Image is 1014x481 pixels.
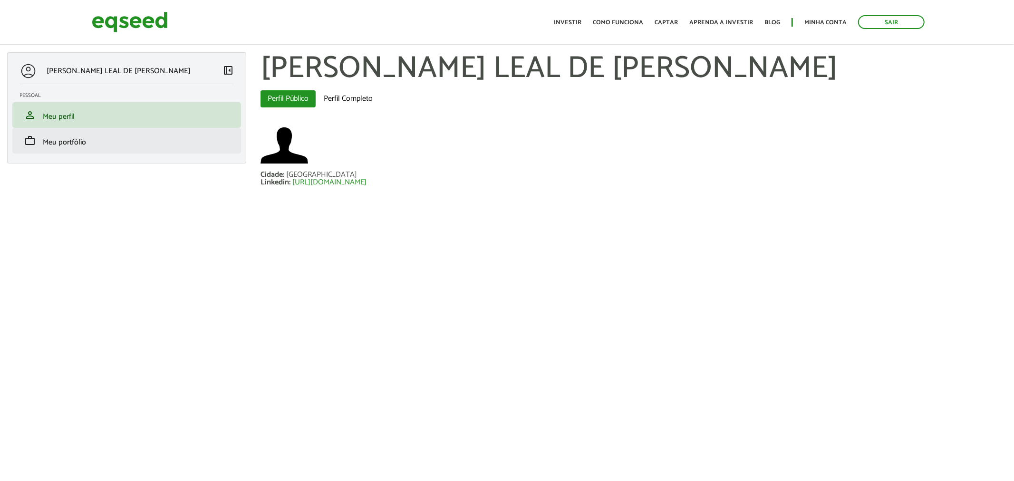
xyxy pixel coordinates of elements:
[858,15,925,29] a: Sair
[689,19,753,26] a: Aprenda a investir
[764,19,780,26] a: Blog
[19,135,234,146] a: workMeu portfólio
[283,168,284,181] span: :
[19,93,241,98] h2: Pessoal
[24,109,36,121] span: person
[43,110,75,123] span: Meu perfil
[286,171,357,179] div: [GEOGRAPHIC_DATA]
[222,65,234,76] span: left_panel_close
[92,10,168,35] img: EqSeed
[12,128,241,154] li: Meu portfólio
[261,171,286,179] div: Cidade
[43,136,86,149] span: Meu portfólio
[261,122,308,169] a: Ver perfil do usuário.
[554,19,581,26] a: Investir
[12,102,241,128] li: Meu perfil
[261,179,292,186] div: Linkedin
[261,90,316,107] a: Perfil Público
[593,19,643,26] a: Como funciona
[261,52,1007,86] h1: [PERSON_NAME] LEAL DE [PERSON_NAME]
[289,176,290,189] span: :
[19,109,234,121] a: personMeu perfil
[24,135,36,146] span: work
[655,19,678,26] a: Captar
[222,65,234,78] a: Colapsar menu
[804,19,847,26] a: Minha conta
[261,122,308,169] img: Foto de GABRIEL HISSNAUER LEAL DE BRITTO
[292,179,367,186] a: [URL][DOMAIN_NAME]
[47,67,191,76] p: [PERSON_NAME] LEAL DE [PERSON_NAME]
[317,90,380,107] a: Perfil Completo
